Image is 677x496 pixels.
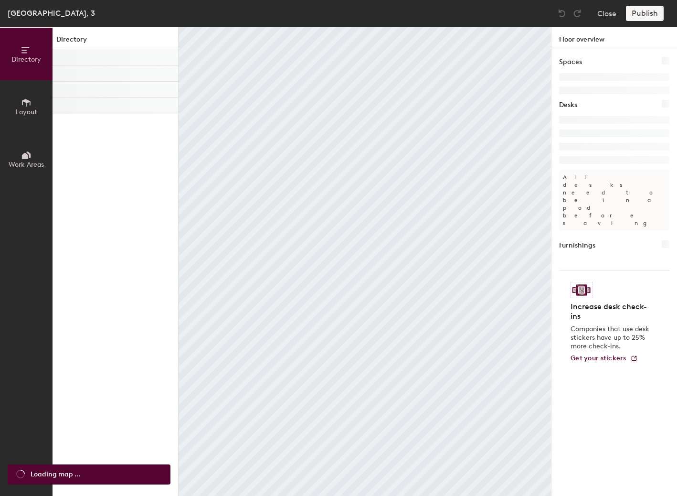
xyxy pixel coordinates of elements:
[559,240,595,251] h1: Furnishings
[571,325,652,351] p: Companies that use desk stickers have up to 25% more check-ins.
[559,57,582,67] h1: Spaces
[31,469,80,480] span: Loading map ...
[9,161,44,169] span: Work Areas
[557,9,567,18] img: Undo
[551,27,677,49] h1: Floor overview
[571,302,652,321] h4: Increase desk check-ins
[8,7,95,19] div: [GEOGRAPHIC_DATA], 3
[559,100,577,110] h1: Desks
[571,282,592,298] img: Sticker logo
[571,355,638,363] a: Get your stickers
[179,27,551,496] canvas: Map
[559,170,669,231] p: All desks need to be in a pod before saving
[53,34,178,49] h1: Directory
[572,9,582,18] img: Redo
[11,55,41,64] span: Directory
[597,6,616,21] button: Close
[16,108,37,116] span: Layout
[571,354,626,362] span: Get your stickers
